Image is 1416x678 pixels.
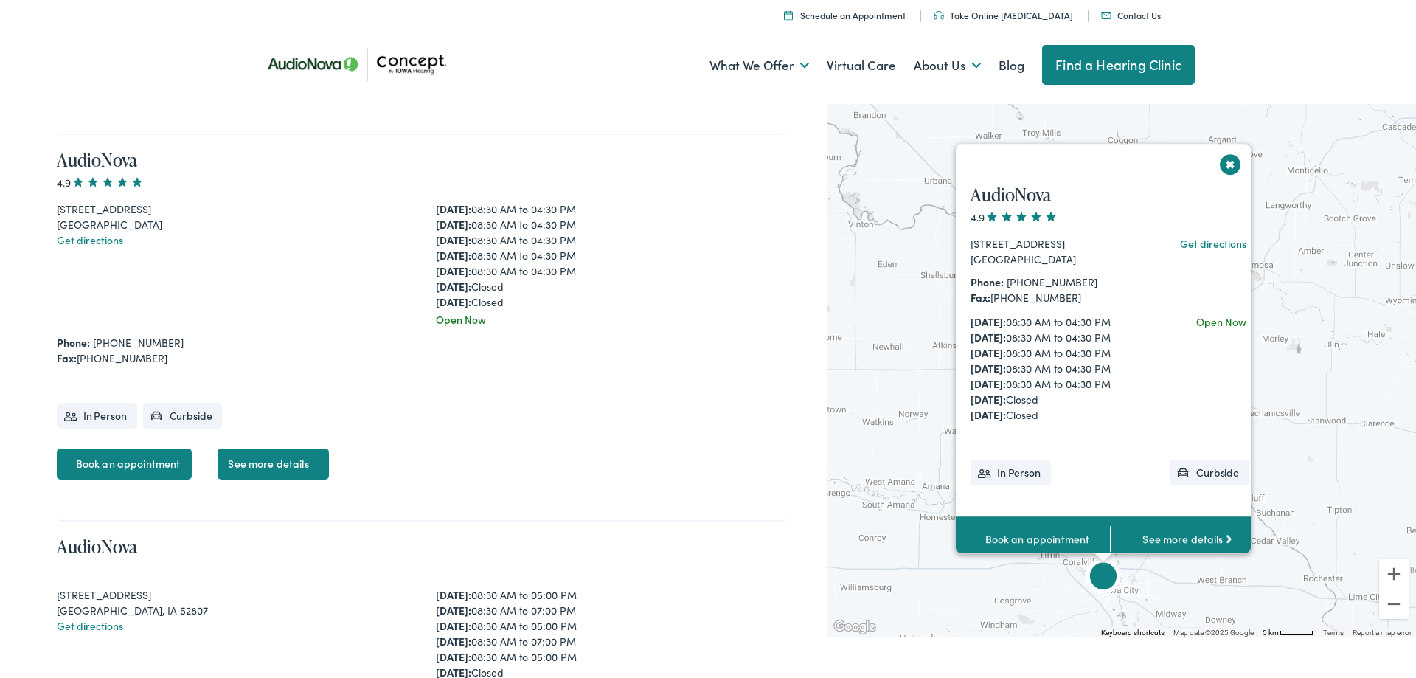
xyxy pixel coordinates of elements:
[971,182,1051,207] a: AudioNova
[1353,629,1412,637] a: Report a map error
[999,38,1024,93] a: Blog
[436,649,471,664] strong: [DATE]:
[1042,45,1195,85] a: Find a Hearing Clinic
[1263,629,1279,637] span: 5 km
[436,603,471,618] strong: [DATE]:
[436,201,471,216] strong: [DATE]:
[57,603,407,618] div: [GEOGRAPHIC_DATA], IA 52807
[57,449,192,480] a: Book an appointment
[830,618,879,637] a: Open this area in Google Maps (opens a new window)
[971,392,1006,407] strong: [DATE]:
[709,38,809,93] a: What We Offer
[1379,559,1409,589] button: Zoom in
[57,148,137,172] a: AudioNova
[1101,628,1165,638] button: Keyboard shortcuts
[218,449,328,480] a: See more details
[57,350,786,366] div: [PHONE_NUMBER]
[57,403,137,429] li: In Person
[971,361,1006,376] strong: [DATE]:
[436,201,786,310] div: 08:30 AM to 04:30 PM 08:30 AM to 04:30 PM 08:30 AM to 04:30 PM 08:30 AM to 04:30 PM 08:30 AM to 0...
[143,403,223,429] li: Curbside
[57,201,407,217] div: [STREET_ADDRESS]
[436,248,471,263] strong: [DATE]:
[57,335,90,350] strong: Phone:
[971,314,1006,329] strong: [DATE]:
[1173,629,1254,637] span: Map data ©2025 Google
[436,618,471,633] strong: [DATE]:
[971,252,1138,267] div: [GEOGRAPHIC_DATA]
[784,9,906,21] a: Schedule an Appointment
[971,407,1006,422] strong: [DATE]:
[57,618,123,633] a: Get directions
[1258,626,1319,637] button: Map Scale: 5 km per 44 pixels
[971,460,1051,485] li: In Person
[93,335,184,350] a: [PHONE_NUMBER]
[1170,460,1249,485] li: Curbside
[1379,589,1409,619] button: Zoom out
[971,345,1006,360] strong: [DATE]:
[1007,274,1097,289] a: [PHONE_NUMBER]
[57,350,77,365] strong: Fax:
[1180,236,1246,251] a: Get directions
[956,516,1110,562] a: Book an appointment
[436,294,471,309] strong: [DATE]:
[971,236,1138,252] div: [STREET_ADDRESS]
[971,274,1004,289] strong: Phone:
[1101,9,1161,21] a: Contact Us
[436,279,471,294] strong: [DATE]:
[57,587,407,603] div: [STREET_ADDRESS]
[57,534,137,558] a: AudioNova
[1101,12,1111,19] img: utility icon
[436,634,471,648] strong: [DATE]:
[436,312,786,328] div: Open Now
[1110,516,1264,562] a: See more details
[827,38,896,93] a: Virtual Care
[1218,151,1243,177] button: Close
[971,314,1138,423] div: 08:30 AM to 04:30 PM 08:30 AM to 04:30 PM 08:30 AM to 04:30 PM 08:30 AM to 04:30 PM 08:30 AM to 0...
[914,38,981,93] a: About Us
[57,175,145,190] span: 4.9
[1196,314,1246,330] div: Open Now
[1323,629,1344,637] a: Terms (opens in new tab)
[436,587,471,602] strong: [DATE]:
[784,10,793,20] img: A calendar icon to schedule an appointment at Concept by Iowa Hearing.
[971,290,1138,305] div: [PHONE_NUMBER]
[436,232,471,247] strong: [DATE]:
[436,263,471,278] strong: [DATE]:
[934,9,1073,21] a: Take Online [MEDICAL_DATA]
[1086,561,1121,597] div: AudioNova
[57,232,123,247] a: Get directions
[971,290,990,305] strong: Fax:
[830,618,879,637] img: Google
[971,210,1058,224] span: 4.9
[436,217,471,232] strong: [DATE]:
[971,376,1006,391] strong: [DATE]:
[971,330,1006,345] strong: [DATE]:
[934,11,944,20] img: utility icon
[57,217,407,232] div: [GEOGRAPHIC_DATA]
